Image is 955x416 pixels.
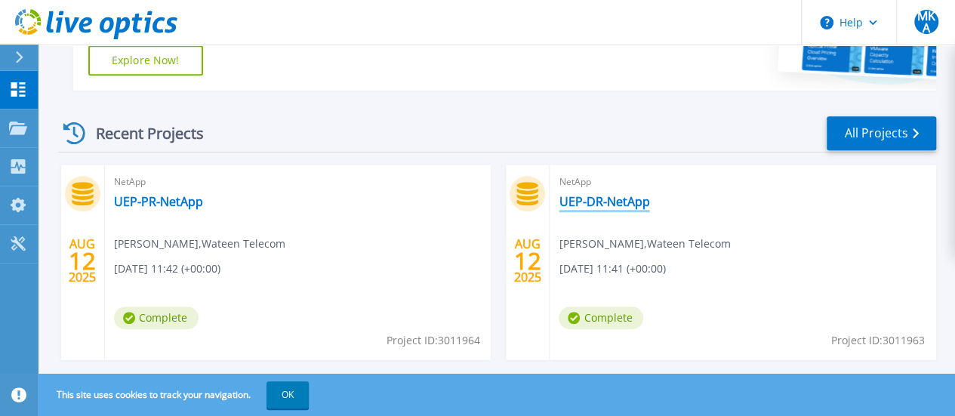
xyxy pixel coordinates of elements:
[114,194,203,209] a: UEP-PR-NetApp
[831,332,925,349] span: Project ID: 3011963
[114,260,220,277] span: [DATE] 11:42 (+00:00)
[513,233,542,288] div: AUG 2025
[914,10,938,34] span: MKA
[266,381,309,408] button: OK
[386,332,479,349] span: Project ID: 3011964
[114,174,482,190] span: NetApp
[559,307,643,329] span: Complete
[69,254,96,267] span: 12
[114,307,199,329] span: Complete
[58,115,224,152] div: Recent Projects
[42,381,309,408] span: This site uses cookies to track your navigation.
[559,236,730,252] span: [PERSON_NAME] , Wateen Telecom
[68,233,97,288] div: AUG 2025
[559,194,649,209] a: UEP-DR-NetApp
[514,254,541,267] span: 12
[559,260,665,277] span: [DATE] 11:41 (+00:00)
[88,45,203,75] a: Explore Now!
[559,174,927,190] span: NetApp
[114,236,285,252] span: [PERSON_NAME] , Wateen Telecom
[827,116,936,150] a: All Projects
